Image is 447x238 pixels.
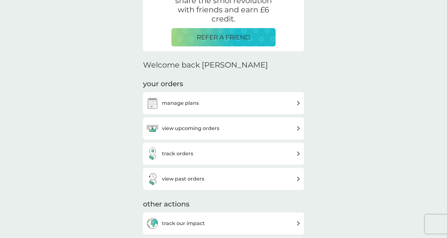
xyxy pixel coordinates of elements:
p: REFER A FRIEND [197,32,250,42]
img: arrow right [296,126,301,131]
h3: manage plans [162,99,199,107]
h3: view past orders [162,175,204,183]
h3: your orders [143,79,183,89]
h2: Welcome back [PERSON_NAME] [143,61,268,70]
img: arrow right [296,151,301,156]
h3: view upcoming orders [162,124,219,133]
img: arrow right [296,101,301,105]
h3: track our impact [162,219,205,228]
button: REFER A FRIEND [171,28,276,46]
h3: track orders [162,150,193,158]
h3: other actions [143,199,189,209]
img: arrow right [296,221,301,226]
img: arrow right [296,176,301,181]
